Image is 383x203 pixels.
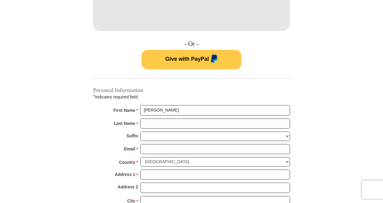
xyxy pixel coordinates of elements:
[113,106,135,115] strong: First Name
[114,119,135,128] strong: Last Name
[93,40,290,48] h4: - Or -
[115,170,135,179] strong: Address 1
[93,88,290,93] h4: Personal Information
[126,132,138,140] strong: Suffix
[93,93,290,101] div: Indicates required field
[209,55,218,64] img: paypal
[118,183,138,191] strong: Address 2
[165,56,209,62] span: Give with PayPal
[142,50,241,69] button: Give with PayPal
[119,158,135,167] strong: Country
[124,145,135,153] strong: Email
